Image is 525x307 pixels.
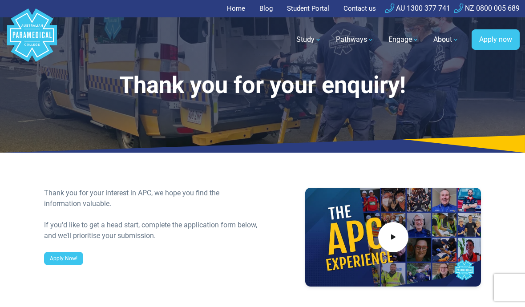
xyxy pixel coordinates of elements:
a: Engage [383,27,424,52]
a: Apply Now! [44,252,83,265]
a: AU 1300 377 741 [385,4,450,12]
h1: Thank you for your enquiry! [44,71,481,99]
a: Pathways [331,27,380,52]
a: About [428,27,464,52]
a: Australian Paramedical College [5,17,59,62]
a: Study [291,27,327,52]
div: If you’d like to get a head start, complete the application form below, and we’ll prioritise your... [44,220,257,241]
a: Apply now [472,29,520,50]
div: Thank you for your interest in APC, we hope you find the information valuable. [44,188,257,209]
a: NZ 0800 005 689 [454,4,520,12]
